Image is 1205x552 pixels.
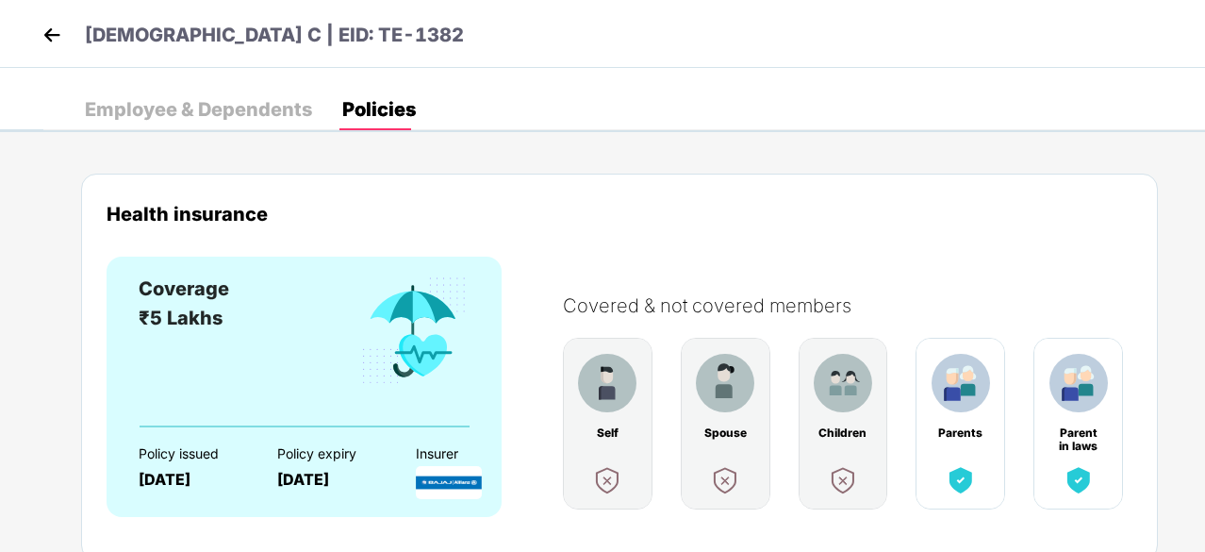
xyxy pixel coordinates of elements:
img: benefitCardImg [578,354,636,412]
div: Children [818,427,867,440]
div: [DATE] [139,471,244,489]
span: ₹5 Lakhs [139,307,223,329]
p: [DEMOGRAPHIC_DATA] C | EID: TE-1382 [85,21,464,50]
img: benefitCardImg [696,354,754,412]
div: Employee & Dependents [85,100,312,119]
img: benefitCardImg [932,354,990,412]
img: benefitCardImg [708,463,742,497]
div: Policy issued [139,446,244,461]
img: benefitCardImg [826,463,860,497]
div: Parent in laws [1054,427,1103,440]
div: Insurer [416,446,521,461]
div: Parents [936,427,985,440]
img: back [38,21,66,49]
img: benefitCardImg [1049,354,1108,412]
img: InsurerLogo [416,466,482,499]
div: [DATE] [277,471,383,489]
img: benefitCardImg [358,275,470,388]
img: benefitCardImg [814,354,872,412]
div: Health insurance [107,203,1132,225]
div: Coverage [139,275,229,304]
img: benefitCardImg [590,463,624,497]
div: Spouse [701,427,750,440]
div: Self [583,427,632,440]
img: benefitCardImg [1062,463,1096,497]
div: Covered & not covered members [563,294,1151,317]
img: benefitCardImg [944,463,978,497]
div: Policies [342,100,416,119]
div: Policy expiry [277,446,383,461]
